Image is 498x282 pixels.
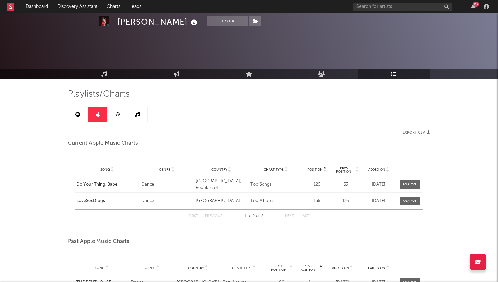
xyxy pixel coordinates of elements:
div: [GEOGRAPHIC_DATA] [196,198,247,204]
span: Genre [159,168,170,172]
div: [PERSON_NAME] [117,16,199,27]
button: First [189,214,198,218]
div: 23 [473,2,479,7]
div: Top Albums [250,198,301,204]
div: 136 [305,198,329,204]
span: Added On [332,266,349,270]
span: to [247,215,251,218]
span: Past Apple Music Charts [68,238,129,245]
div: 136 [333,198,359,204]
span: Peak Position [333,166,355,174]
a: Do Your Thing, Babe! [76,181,138,188]
div: [GEOGRAPHIC_DATA], Republic of [196,178,247,191]
div: Dance [141,198,192,204]
span: Added On [368,168,385,172]
span: Genre [145,266,156,270]
div: Dance [141,181,192,188]
div: 1 2 2 [235,212,272,220]
span: Exit Position [268,264,289,272]
div: 53 [333,181,359,188]
div: [DATE] [362,198,395,204]
span: Chart Type [232,266,252,270]
div: Top Songs [250,181,301,188]
input: Search for artists [353,3,452,11]
button: Export CSV [403,131,430,135]
button: Next [285,214,294,218]
span: Song [100,168,110,172]
span: Country [188,266,204,270]
button: Last [301,214,309,218]
button: Previous [205,214,222,218]
span: Peak Position [296,264,319,272]
button: 23 [471,4,476,9]
div: 126 [305,181,329,188]
span: Chart Type [264,168,284,172]
span: Playlists/Charts [68,90,130,98]
span: Position [307,168,323,172]
a: LoveSexDrugs [76,198,138,204]
span: Exited On [368,266,385,270]
span: Song [95,266,105,270]
button: Track [207,16,248,26]
span: Current Apple Music Charts [68,140,138,147]
span: Country [211,168,227,172]
span: of [256,215,260,218]
div: [DATE] [362,181,395,188]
